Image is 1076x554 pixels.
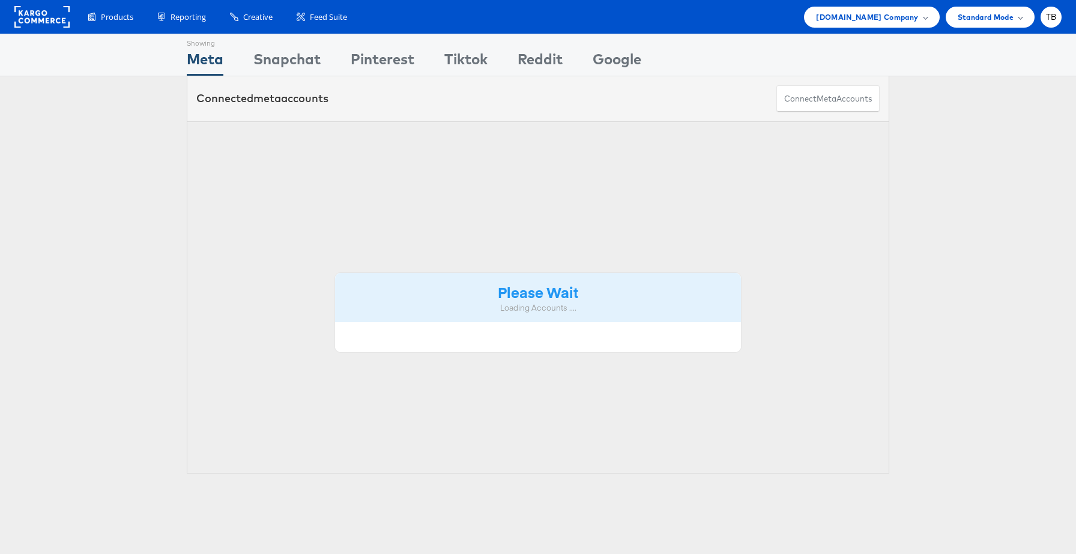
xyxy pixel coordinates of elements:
button: ConnectmetaAccounts [776,85,880,112]
div: Connected accounts [196,91,328,106]
span: Creative [243,11,273,23]
div: Snapchat [253,49,321,76]
span: meta [253,91,281,105]
strong: Please Wait [498,282,578,302]
div: Reddit [518,49,563,76]
span: meta [817,93,836,105]
div: Pinterest [351,49,414,76]
span: [DOMAIN_NAME] Company [816,11,918,23]
div: Loading Accounts .... [344,302,732,314]
span: Feed Suite [310,11,347,23]
div: Google [593,49,641,76]
div: Showing [187,34,223,49]
span: Reporting [171,11,206,23]
div: Meta [187,49,223,76]
span: TB [1046,13,1057,21]
span: Products [101,11,133,23]
div: Tiktok [444,49,488,76]
span: Standard Mode [958,11,1014,23]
